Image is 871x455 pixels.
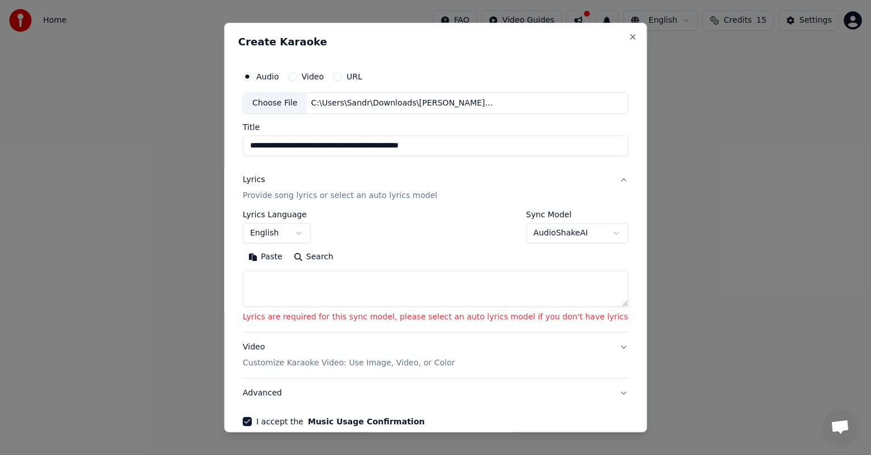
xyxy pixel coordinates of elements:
div: Lyrics [243,174,265,186]
button: Paste [243,248,288,266]
label: Lyrics Language [243,210,311,218]
p: Lyrics are required for this sync model, please select an auto lyrics model if you don't have lyrics [243,311,628,323]
p: Customize Karaoke Video: Use Image, Video, or Color [243,357,455,369]
button: Search [288,248,339,266]
label: Title [243,123,628,131]
div: Choose File [243,93,307,113]
button: LyricsProvide song lyrics or select an auto lyrics model [243,165,628,210]
div: Video [243,342,455,369]
div: LyricsProvide song lyrics or select an auto lyrics model [243,210,628,332]
button: Advanced [243,378,628,408]
div: C:\Users\Sandr\Downloads\[PERSON_NAME] - feelslikeimfallinginlove (Official Audio).mp3 [307,98,500,109]
button: I accept the [308,418,425,425]
label: URL [346,73,362,81]
label: Audio [256,73,279,81]
h2: Create Karaoke [238,37,633,47]
label: Video [302,73,324,81]
label: I accept the [256,418,425,425]
label: Sync Model [526,210,628,218]
button: VideoCustomize Karaoke Video: Use Image, Video, or Color [243,332,628,378]
p: Provide song lyrics or select an auto lyrics model [243,190,437,201]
